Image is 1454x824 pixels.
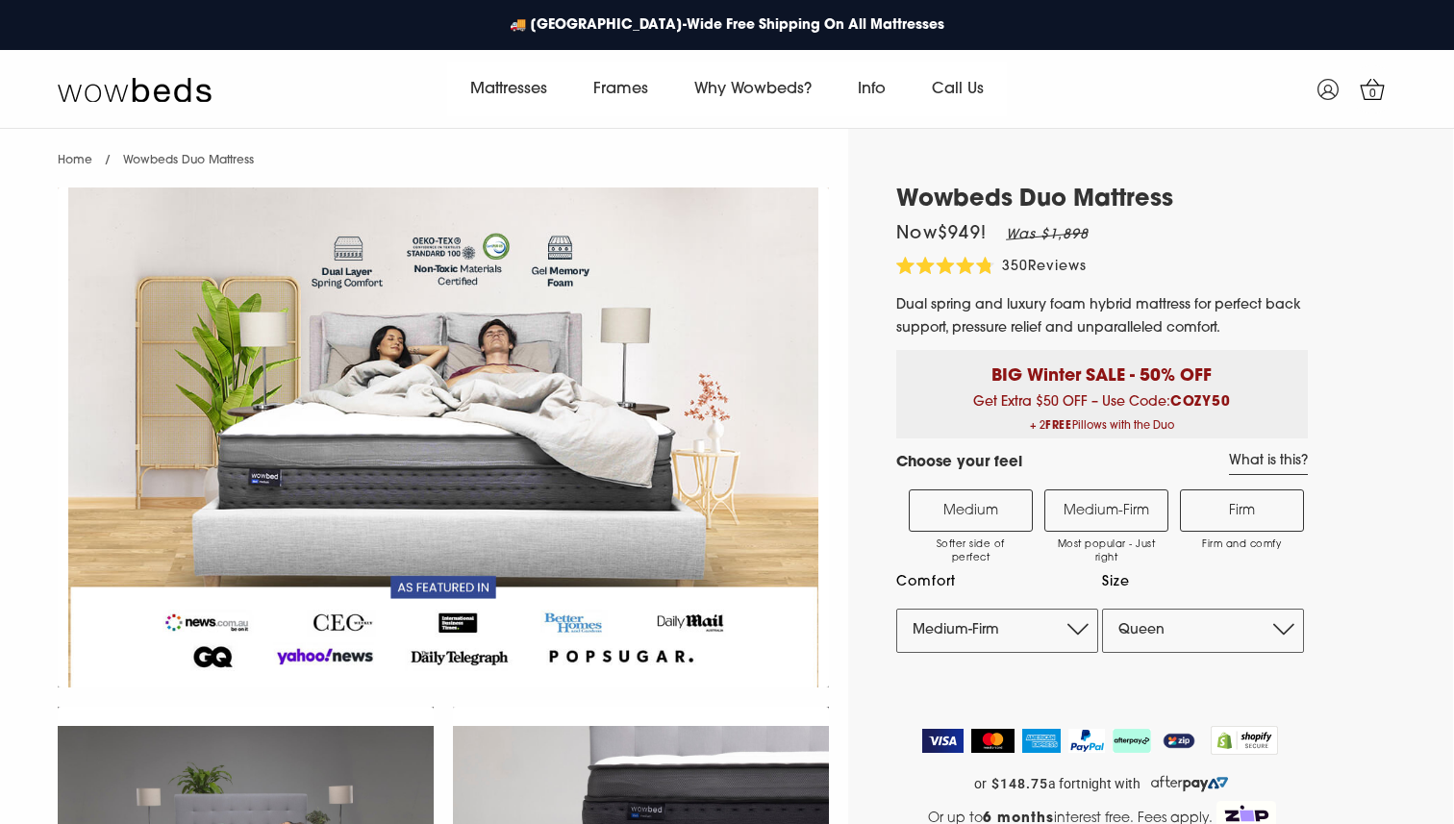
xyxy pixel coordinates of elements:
[896,769,1308,798] a: or $148.75 a fortnight with
[919,538,1022,565] span: Softer side of perfect
[896,570,1098,594] label: Comfort
[58,76,212,103] img: Wow Beds Logo
[1170,395,1232,410] b: COZY50
[911,395,1293,438] span: Get Extra $50 OFF – Use Code:
[1364,85,1383,104] span: 0
[1159,729,1199,753] img: ZipPay Logo
[105,155,111,166] span: /
[1191,538,1293,552] span: Firm and comfy
[58,155,92,166] a: Home
[971,729,1015,753] img: MasterCard Logo
[671,62,835,116] a: Why Wowbeds?
[1068,729,1105,753] img: PayPal Logo
[1180,489,1304,532] label: Firm
[909,62,1007,116] a: Call Us
[1028,260,1087,274] span: Reviews
[1348,65,1396,113] a: 0
[1044,489,1168,532] label: Medium-Firm
[1006,228,1089,242] em: Was $1,898
[1002,260,1028,274] span: 350
[991,776,1048,792] strong: $148.75
[1022,729,1062,753] img: American Express Logo
[909,489,1033,532] label: Medium
[974,776,987,792] span: or
[896,226,987,243] span: Now $949 !
[1211,726,1278,755] img: Shopify secure badge
[500,6,954,45] a: 🚚 [GEOGRAPHIC_DATA]-Wide Free Shipping On All Mattresses
[123,155,254,166] span: Wowbeds Duo Mattress
[896,187,1308,214] h1: Wowbeds Duo Mattress
[1048,776,1141,792] span: a fortnight with
[1045,421,1072,432] b: FREE
[1229,453,1308,475] a: What is this?
[1055,538,1158,565] span: Most popular - Just right
[570,62,671,116] a: Frames
[1113,729,1151,753] img: AfterPay Logo
[911,414,1293,438] span: + 2 Pillows with the Duo
[447,62,570,116] a: Mattresses
[922,729,964,753] img: Visa Logo
[58,129,254,178] nav: breadcrumbs
[835,62,909,116] a: Info
[1102,570,1304,594] label: Size
[911,350,1293,389] p: BIG Winter SALE - 50% OFF
[896,298,1301,336] span: Dual spring and luxury foam hybrid mattress for perfect back support, pressure relief and unparal...
[896,453,1022,475] h4: Choose your feel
